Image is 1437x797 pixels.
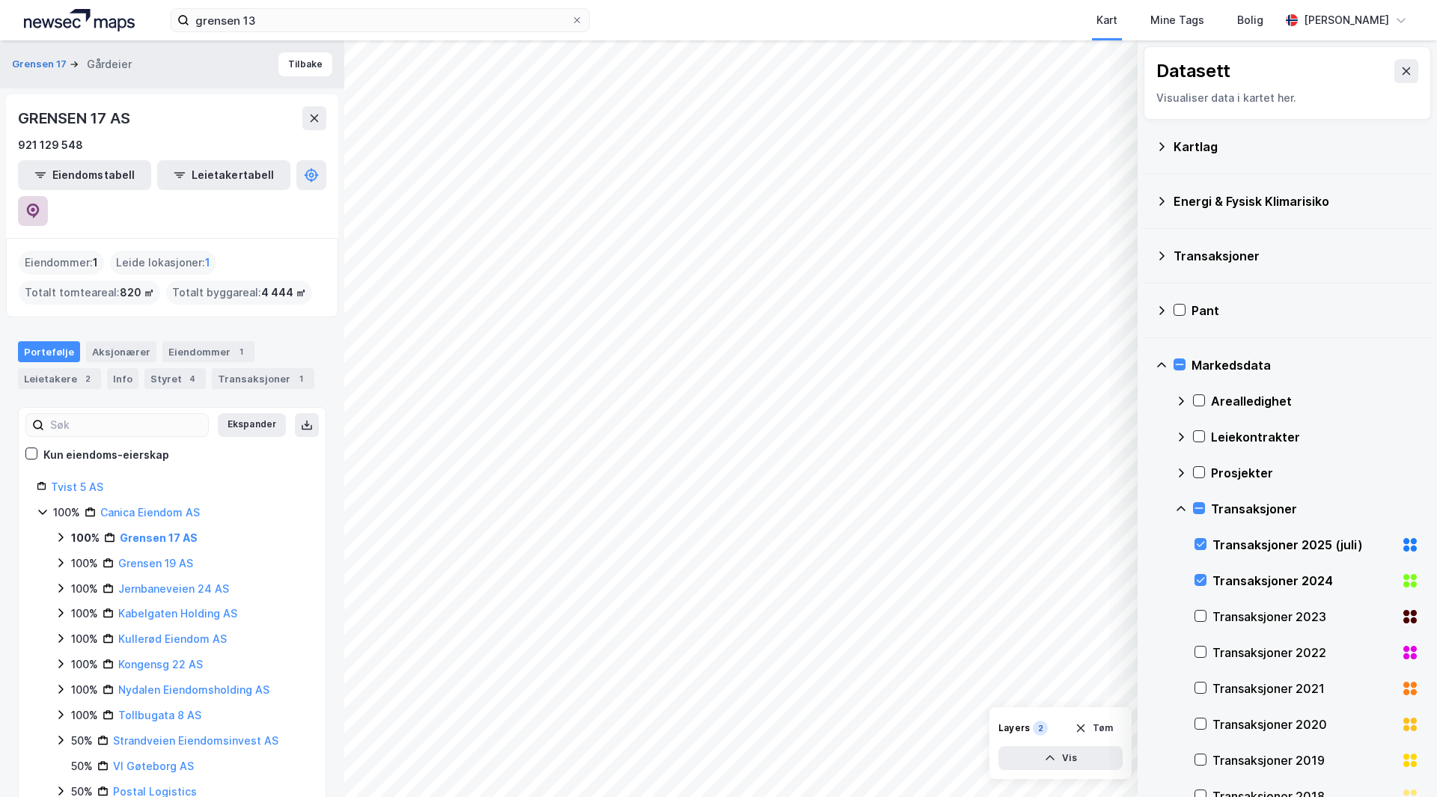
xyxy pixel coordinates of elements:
[1096,11,1117,29] div: Kart
[162,341,254,362] div: Eiendommer
[12,57,70,72] button: Grensen 17
[1174,192,1419,210] div: Energi & Fysisk Klimarisiko
[71,555,98,572] div: 100%
[261,284,306,302] span: 4 444 ㎡
[1211,428,1419,446] div: Leiekontrakter
[1304,11,1389,29] div: [PERSON_NAME]
[1212,751,1395,769] div: Transaksjoner 2019
[113,760,194,772] a: Vl Gøteborg AS
[189,9,571,31] input: Søk på adresse, matrikkel, gårdeiere, leietakere eller personer
[205,254,210,272] span: 1
[185,371,200,386] div: 4
[86,341,156,362] div: Aksjonærer
[71,656,98,674] div: 100%
[1156,59,1230,83] div: Datasett
[118,683,269,696] a: Nydalen Eiendomsholding AS
[1033,721,1048,736] div: 2
[118,607,237,620] a: Kabelgaten Holding AS
[998,722,1030,734] div: Layers
[71,529,100,547] div: 100%
[53,504,80,522] div: 100%
[18,106,132,130] div: GRENSEN 17 AS
[1192,302,1419,320] div: Pant
[71,732,93,750] div: 50%
[43,446,169,464] div: Kun eiendoms-eierskap
[51,480,103,493] a: Tvist 5 AS
[71,681,98,699] div: 100%
[44,414,208,436] input: Søk
[118,632,227,645] a: Kullerød Eiendom AS
[1065,716,1123,740] button: Tøm
[1212,715,1395,733] div: Transaksjoner 2020
[278,52,332,76] button: Tilbake
[1212,536,1395,554] div: Transaksjoner 2025 (juli)
[1211,464,1419,482] div: Prosjekter
[166,281,312,305] div: Totalt byggareal :
[19,251,104,275] div: Eiendommer :
[118,658,203,671] a: Kongensg 22 AS
[18,368,101,389] div: Leietakere
[1212,608,1395,626] div: Transaksjoner 2023
[118,557,193,569] a: Grensen 19 AS
[18,136,83,154] div: 921 129 548
[157,160,290,190] button: Leietakertabell
[87,55,132,73] div: Gårdeier
[110,251,216,275] div: Leide lokasjoner :
[1362,725,1437,797] iframe: Chat Widget
[113,734,278,747] a: Strandveien Eiendomsinvest AS
[18,160,151,190] button: Eiendomstabell
[24,9,135,31] img: logo.a4113a55bc3d86da70a041830d287a7e.svg
[1156,89,1418,107] div: Visualiser data i kartet her.
[234,344,248,359] div: 1
[1211,392,1419,410] div: Arealledighet
[80,371,95,386] div: 2
[1192,356,1419,374] div: Markedsdata
[1212,680,1395,697] div: Transaksjoner 2021
[71,580,98,598] div: 100%
[1212,644,1395,662] div: Transaksjoner 2022
[118,709,201,721] a: Tollbugata 8 AS
[212,368,314,389] div: Transaksjoner
[71,757,93,775] div: 50%
[93,254,98,272] span: 1
[100,506,200,519] a: Canica Eiendom AS
[293,371,308,386] div: 1
[118,582,229,595] a: Jernbaneveien 24 AS
[120,531,198,544] a: Grensen 17 AS
[1174,138,1419,156] div: Kartlag
[218,413,286,437] button: Ekspander
[19,281,160,305] div: Totalt tomteareal :
[18,341,80,362] div: Portefølje
[144,368,206,389] div: Styret
[998,746,1123,770] button: Vis
[120,284,154,302] span: 820 ㎡
[1212,572,1395,590] div: Transaksjoner 2024
[1150,11,1204,29] div: Mine Tags
[71,706,98,724] div: 100%
[1174,247,1419,265] div: Transaksjoner
[1237,11,1263,29] div: Bolig
[107,368,138,389] div: Info
[71,630,98,648] div: 100%
[1211,500,1419,518] div: Transaksjoner
[1362,725,1437,797] div: Kontrollprogram for chat
[71,605,98,623] div: 100%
